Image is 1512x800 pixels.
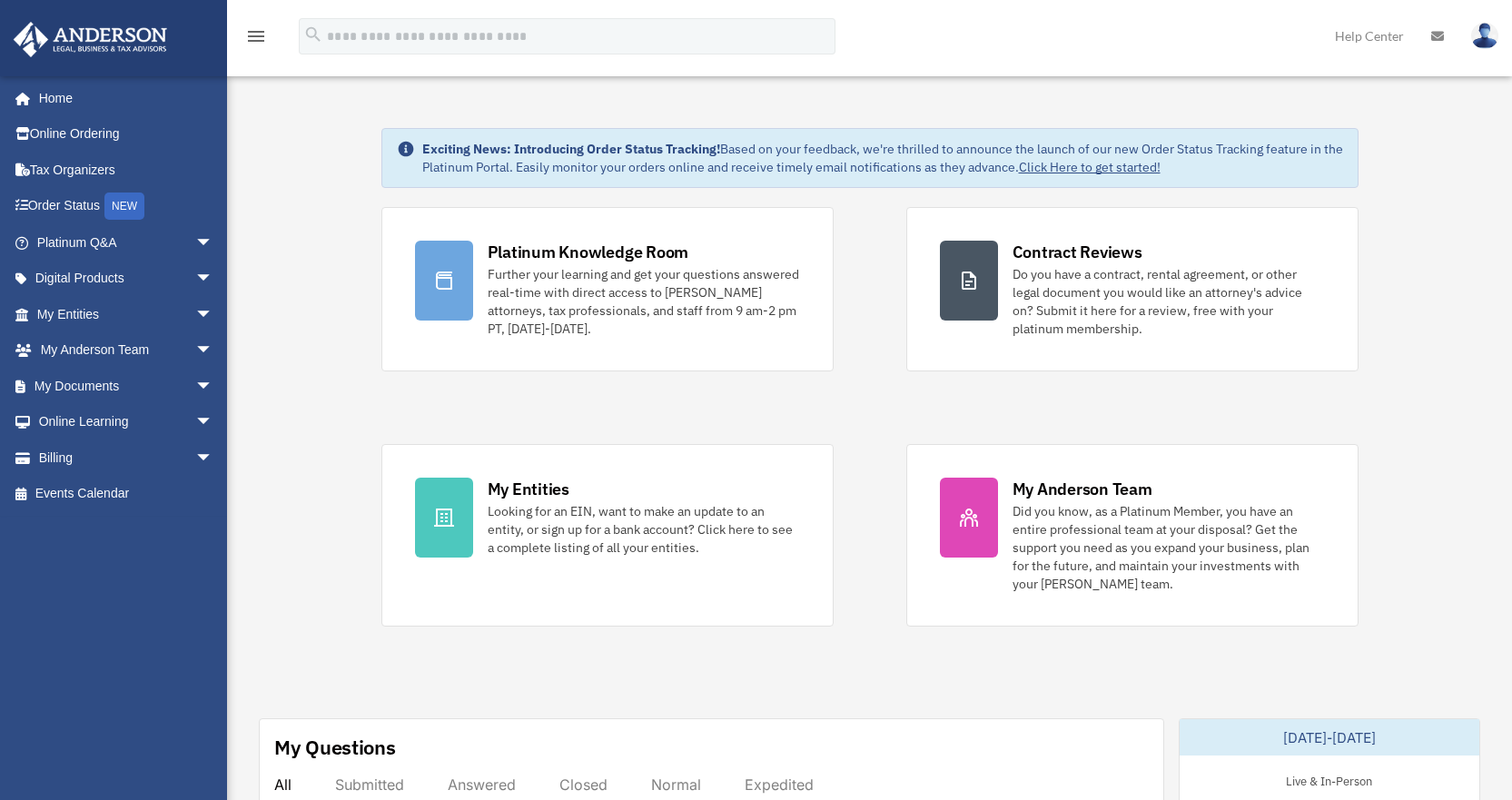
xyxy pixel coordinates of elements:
a: Platinum Q&Aarrow_drop_down [13,224,241,261]
div: [DATE]-[DATE] [1180,719,1479,756]
span: arrow_drop_down [195,261,232,298]
div: Live & In-Person [1271,770,1387,789]
div: NEW [104,193,144,220]
a: Online Ordering [13,116,241,153]
a: Tax Organizers [13,152,241,188]
div: Contract Reviews [1013,241,1142,263]
div: Expedited [745,775,814,794]
span: arrow_drop_down [195,296,232,333]
a: Billingarrow_drop_down [13,440,241,476]
a: Home [13,80,232,116]
a: Click Here to get started! [1019,159,1161,175]
a: Digital Productsarrow_drop_down [13,261,241,297]
div: All [274,775,292,794]
a: My Anderson Teamarrow_drop_down [13,332,241,369]
img: User Pic [1471,23,1498,49]
a: My Entitiesarrow_drop_down [13,296,241,332]
div: Further your learning and get your questions answered real-time with direct access to [PERSON_NAM... [488,265,800,338]
div: My Anderson Team [1013,478,1152,500]
div: Do you have a contract, rental agreement, or other legal document you would like an attorney's ad... [1013,265,1325,338]
span: arrow_drop_down [195,404,232,441]
div: Looking for an EIN, want to make an update to an entity, or sign up for a bank account? Click her... [488,502,800,557]
i: menu [245,25,267,47]
a: My Anderson Team Did you know, as a Platinum Member, you have an entire professional team at your... [906,444,1359,627]
div: Answered [448,775,516,794]
div: My Entities [488,478,569,500]
div: Submitted [335,775,404,794]
a: My Entities Looking for an EIN, want to make an update to an entity, or sign up for a bank accoun... [381,444,834,627]
div: My Questions [274,734,396,761]
span: arrow_drop_down [195,332,232,370]
span: arrow_drop_down [195,368,232,405]
a: Contract Reviews Do you have a contract, rental agreement, or other legal document you would like... [906,207,1359,371]
div: Based on your feedback, we're thrilled to announce the launch of our new Order Status Tracking fe... [422,140,1343,176]
div: Platinum Knowledge Room [488,241,689,263]
a: Order StatusNEW [13,188,241,225]
a: Online Learningarrow_drop_down [13,404,241,440]
a: menu [245,32,267,47]
img: Anderson Advisors Platinum Portal [8,22,173,57]
a: Platinum Knowledge Room Further your learning and get your questions answered real-time with dire... [381,207,834,371]
div: Did you know, as a Platinum Member, you have an entire professional team at your disposal? Get th... [1013,502,1325,593]
i: search [303,25,323,44]
div: Closed [559,775,608,794]
div: Normal [651,775,701,794]
span: arrow_drop_down [195,440,232,477]
a: Events Calendar [13,476,241,512]
a: My Documentsarrow_drop_down [13,368,241,404]
strong: Exciting News: Introducing Order Status Tracking! [422,141,720,157]
span: arrow_drop_down [195,224,232,262]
